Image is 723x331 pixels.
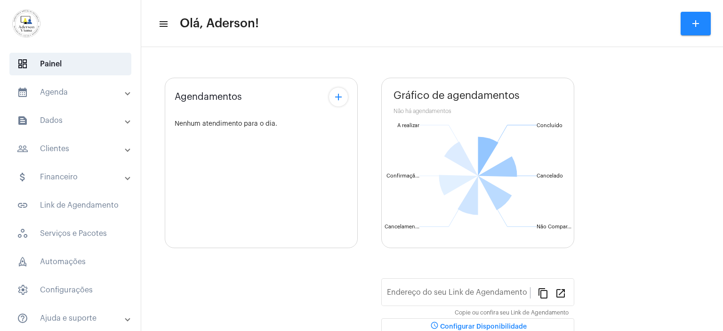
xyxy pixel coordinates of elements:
[385,224,419,229] text: Cancelamen...
[9,194,131,217] span: Link de Agendamento
[17,313,28,324] mat-icon: sidenav icon
[397,123,419,128] text: A realizar
[17,87,126,98] mat-panel-title: Agenda
[555,287,566,299] mat-icon: open_in_new
[17,87,28,98] mat-icon: sidenav icon
[9,279,131,301] span: Configurações
[537,123,562,128] text: Concluído
[6,109,141,132] mat-expansion-panel-header: sidenav iconDados
[17,115,126,126] mat-panel-title: Dados
[17,284,28,296] span: sidenav icon
[17,143,126,154] mat-panel-title: Clientes
[538,287,549,299] mat-icon: content_copy
[158,18,168,30] mat-icon: sidenav icon
[333,91,344,103] mat-icon: add
[9,250,131,273] span: Automações
[175,121,348,128] div: Nenhum atendimento para o dia.
[17,143,28,154] mat-icon: sidenav icon
[17,313,126,324] mat-panel-title: Ajuda e suporte
[690,18,701,29] mat-icon: add
[537,224,571,229] text: Não Compar...
[17,58,28,70] span: sidenav icon
[6,166,141,188] mat-expansion-panel-header: sidenav iconFinanceiro
[17,200,28,211] mat-icon: sidenav icon
[180,16,259,31] span: Olá, Aderson!
[537,173,563,178] text: Cancelado
[386,173,419,179] text: Confirmaçã...
[17,228,28,239] span: sidenav icon
[17,171,28,183] mat-icon: sidenav icon
[9,53,131,75] span: Painel
[387,290,530,299] input: Link
[394,90,520,101] span: Gráfico de agendamentos
[455,310,569,316] mat-hint: Copie ou confira seu Link de Agendamento
[429,323,527,330] span: Configurar Disponibilidade
[17,256,28,267] span: sidenav icon
[17,115,28,126] mat-icon: sidenav icon
[17,171,126,183] mat-panel-title: Financeiro
[8,5,45,42] img: d7e3195d-0907-1efa-a796-b593d293ae59.png
[6,307,141,330] mat-expansion-panel-header: sidenav iconAjuda e suporte
[9,222,131,245] span: Serviços e Pacotes
[175,92,242,102] span: Agendamentos
[6,137,141,160] mat-expansion-panel-header: sidenav iconClientes
[6,81,141,104] mat-expansion-panel-header: sidenav iconAgenda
